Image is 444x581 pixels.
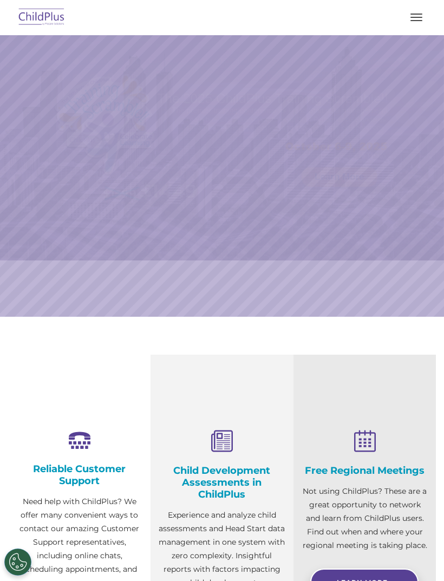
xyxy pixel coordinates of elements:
h4: Reliable Customer Support [16,463,142,487]
p: Not using ChildPlus? These are a great opportunity to network and learn from ChildPlus users. Fin... [302,485,428,552]
button: Cookies Settings [4,549,31,576]
img: ChildPlus by Procare Solutions [16,5,67,30]
h4: Child Development Assessments in ChildPlus [159,465,285,500]
a: Learn More [302,167,377,187]
h4: Free Regional Meetings [302,465,428,476]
